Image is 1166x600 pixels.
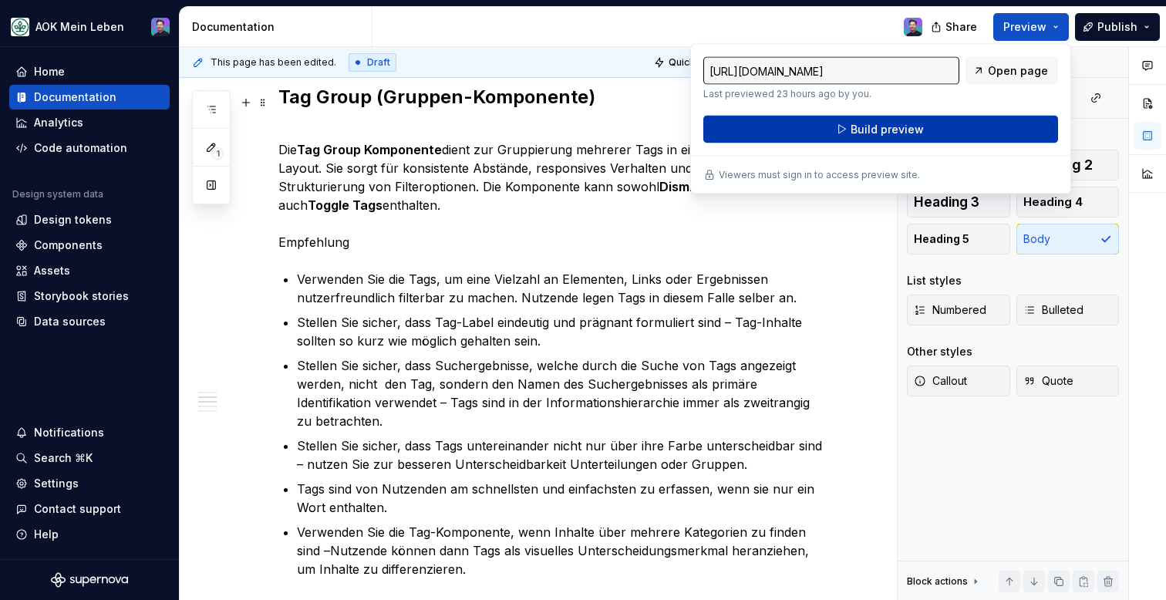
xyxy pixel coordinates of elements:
div: Documentation [192,19,366,35]
button: Preview [993,13,1069,41]
a: Data sources [9,309,170,334]
div: Storybook stories [34,288,129,304]
div: Block actions [907,575,968,588]
strong: Dismissable Tags [659,179,766,194]
p: Stellen Sie sicher, dass Tag-Label eindeutig und prägnant formuliert sind – Tag-Inhalte sollten s... [297,313,827,350]
button: Notifications [9,420,170,445]
h2: Tag Group (Gruppen-Komponente) [278,85,827,110]
button: AOK Mein LebenSamuel [3,10,176,43]
span: Numbered [914,302,986,318]
div: Analytics [34,115,83,130]
div: AOK Mein Leben [35,19,124,35]
strong: Toggle Tags [308,197,382,213]
div: Design system data [12,188,103,201]
button: Share [923,13,987,41]
button: Help [9,522,170,547]
span: Heading 5 [914,231,969,247]
svg: Supernova Logo [51,572,128,588]
div: Other styles [907,344,972,359]
span: Build preview [851,122,924,137]
p: Stellen Sie sicher, dass Suchergebnisse, welche durch die Suche von Tags angezeigt werden, nicht ... [297,356,827,430]
span: Heading 4 [1023,194,1083,210]
img: Samuel [904,18,922,36]
a: Documentation [9,85,170,110]
button: Heading 3 [907,187,1010,217]
span: Callout [914,373,967,389]
a: Open page [965,57,1058,85]
div: Search ⌘K [34,450,93,466]
div: Help [34,527,59,542]
div: Settings [34,476,79,491]
span: Quick preview [669,56,735,69]
span: This page has been edited. [211,56,336,69]
div: List styles [907,273,962,288]
a: Settings [9,471,170,496]
span: Share [945,19,977,35]
div: Assets [34,263,70,278]
div: Block actions [907,571,982,592]
span: Open page [988,63,1048,79]
button: Numbered [907,295,1010,325]
a: Assets [9,258,170,283]
a: Storybook stories [9,284,170,308]
span: Quote [1023,373,1073,389]
div: Data sources [34,314,106,329]
span: Preview [1003,19,1046,35]
p: Verwenden Sie die Tag-Komponente, wenn Inhalte über mehrere Kategorien zu finden sind –Nutzende k... [297,523,827,578]
button: Publish [1075,13,1160,41]
button: Callout [907,366,1010,396]
a: Components [9,233,170,258]
span: Heading 3 [914,194,979,210]
a: Code automation [9,136,170,160]
div: Notifications [34,425,104,440]
img: Samuel [151,18,170,36]
div: Home [34,64,65,79]
button: Build preview [703,116,1058,143]
button: Search ⌘K [9,446,170,470]
p: Viewers must sign in to access preview site. [719,169,920,181]
a: Home [9,59,170,84]
span: Draft [367,56,390,69]
span: 1 [211,147,224,160]
button: Bulleted [1016,295,1120,325]
button: Quick preview [649,52,742,73]
a: Design tokens [9,207,170,232]
button: Heading 5 [907,224,1010,254]
p: Verwenden Sie die Tags, um eine Vielzahl an Elementen, Links oder Ergebnissen nutzerfreundlich fi... [297,270,827,307]
div: Documentation [34,89,116,105]
div: Design tokens [34,212,112,228]
img: df5db9ef-aba0-4771-bf51-9763b7497661.png [11,18,29,36]
div: Contact support [34,501,121,517]
button: Heading 4 [1016,187,1120,217]
div: Components [34,238,103,253]
p: Tags sind von Nutzenden am schnellsten und einfachsten zu erfassen, wenn sie nur ein Wort enthalten. [297,480,827,517]
p: Stellen Sie sicher, dass Tags untereinander nicht nur über ihre Farbe unterscheidbar sind – nutze... [297,437,827,474]
button: Contact support [9,497,170,521]
button: Quote [1016,366,1120,396]
div: Code automation [34,140,127,156]
a: Analytics [9,110,170,135]
p: Die dient zur Gruppierung mehrerer Tags in einem definierten Layout. Sie sorgt für konsistente Ab... [278,122,827,251]
span: Publish [1097,19,1137,35]
p: Last previewed 23 hours ago by you. [703,88,959,100]
span: Bulleted [1023,302,1083,318]
strong: Tag Group Komponente [297,142,442,157]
